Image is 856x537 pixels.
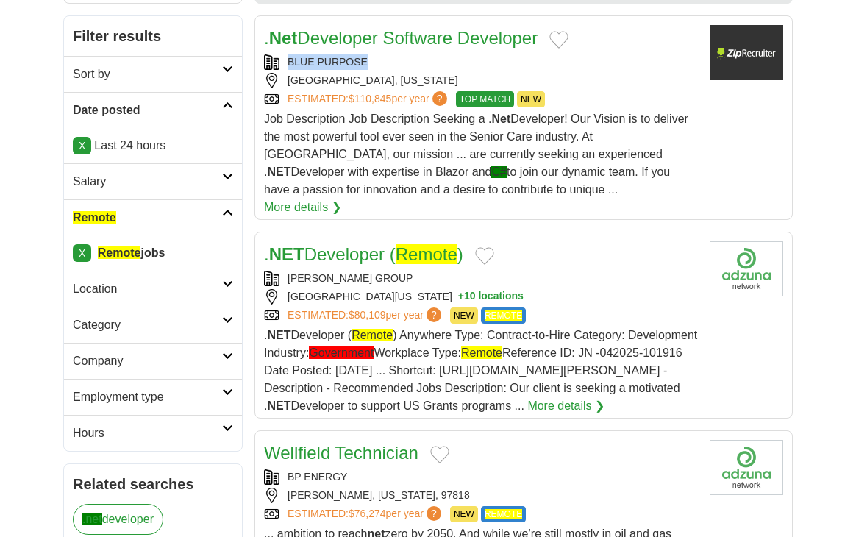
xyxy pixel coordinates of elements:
h2: Location [73,280,222,298]
h2: Hours [73,424,222,442]
span: $80,109 [349,309,386,321]
a: X [73,244,91,262]
a: Category [64,307,242,343]
button: Add to favorite jobs [430,446,449,463]
span: ? [432,91,447,106]
span: Remote [98,246,141,259]
a: More details ❯ [264,199,341,216]
button: +10 locations [458,289,524,305]
span: C# [491,166,506,178]
strong: NET [267,166,290,178]
strong: NET [267,399,290,412]
a: Employment type [64,379,242,415]
span: NEW [450,307,478,324]
span: ? [427,307,441,322]
h2: Salary [73,173,222,191]
a: More details ❯ [527,397,604,415]
span: Remote [73,211,116,224]
a: .NetDeveloper Software Developer [264,28,538,48]
h2: Date posted [73,102,222,119]
a: Location [64,271,242,307]
a: Sort by [64,56,242,92]
a: .NETDeveloper (Remote) [264,244,463,264]
img: Company logo [710,25,783,80]
a: [PERSON_NAME] GROUP [288,272,413,284]
div: [PERSON_NAME], [US_STATE], 97818 [264,488,698,503]
span: Remote [396,244,457,264]
div: BLUE PURPOSE [264,54,698,70]
h2: Related searches [73,473,233,495]
img: Eliassen Group logo [710,241,783,296]
span: + [458,289,464,305]
span: $76,274 [349,508,386,519]
p: Last 24 hours [73,137,233,154]
a: Remote [64,199,242,235]
span: TOP MATCH [456,91,514,107]
div: [GEOGRAPHIC_DATA][US_STATE] [264,289,698,305]
strong: NET [267,329,290,341]
span: REMOTE [485,509,522,519]
span: Government [309,346,374,359]
span: REMOTE [485,310,522,321]
strong: jobs [98,246,165,259]
span: Remote [461,346,502,359]
a: ESTIMATED:$110,845per year? [288,91,450,107]
h2: Filter results [64,16,242,56]
span: ? [427,506,441,521]
button: Add to favorite jobs [475,247,494,265]
a: ESTIMATED:$76,274per year? [288,506,444,522]
a: Company [64,343,242,379]
a: Hours [64,415,242,451]
strong: Net [492,113,511,125]
a: Salary [64,163,242,199]
h2: Company [73,352,222,370]
h2: Category [73,316,222,334]
span: NEW [450,506,478,522]
a: .netdeveloper [73,504,163,535]
span: Remote [352,329,393,341]
strong: NET [269,244,304,264]
h2: Employment type [73,388,222,406]
a: Wellfield Technician [264,443,418,463]
span: NEW [517,91,545,107]
span: . Developer ( ) Anywhere Type: Contract-to-Hire Category: Development Industry: Workplace Type: R... [264,329,697,412]
span: .net [82,513,102,525]
strong: Net [269,28,298,48]
a: X [73,137,91,154]
div: [GEOGRAPHIC_DATA], [US_STATE] [264,73,698,88]
span: Job Description Job Description Seeking a . Developer! Our Vision is to deliver the most powerful... [264,113,688,196]
a: ESTIMATED:$80,109per year? [288,307,444,324]
h2: Sort by [73,65,222,83]
div: BP ENERGY [264,469,698,485]
a: Date posted [64,92,242,128]
img: Company logo [710,440,783,495]
span: $110,845 [349,93,391,104]
button: Add to favorite jobs [549,31,568,49]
